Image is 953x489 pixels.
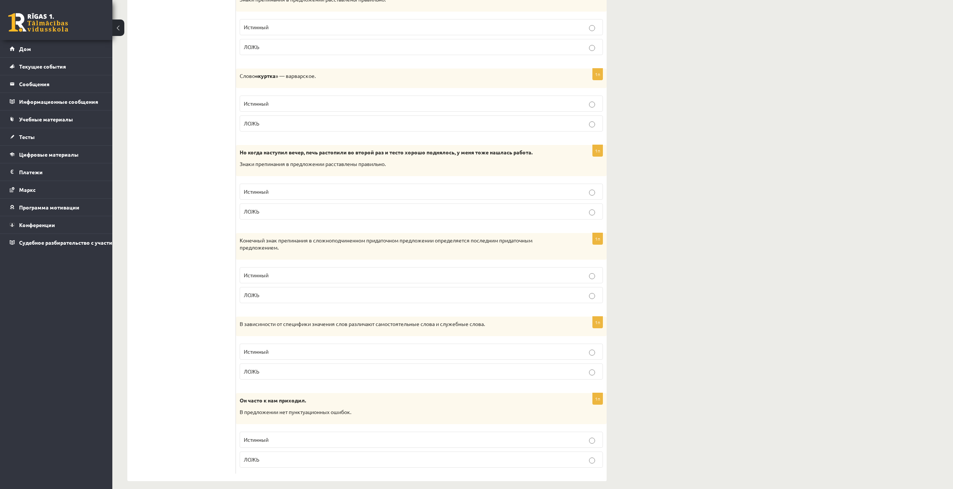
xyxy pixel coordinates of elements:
a: Рижская 1-я средняя школа заочного обучения [8,13,68,32]
input: Истинный [589,273,595,279]
font: Маркс [19,186,36,193]
font: Учебные материалы [19,116,73,123]
input: ЛОЖЬ [589,293,595,299]
font: 1п [595,319,600,325]
font: «куртка [255,72,276,79]
font: ЛОЖЬ [244,208,260,215]
font: 1п [595,71,600,77]
font: ЛОЖЬ [244,456,260,463]
font: » — варварское. [276,72,316,79]
input: Истинный [589,438,595,444]
input: ЛОЖЬ [589,458,595,464]
font: ЛОЖЬ [244,292,260,298]
font: Истинный [244,188,268,195]
input: Истинный [589,25,595,31]
input: ЛОЖЬ [589,369,595,375]
font: Но когда наступил вечер, печь растопили во второй раз и тесто хорошо поднялось, у меня тоже нашла... [240,149,532,156]
font: Судебное разбирательство с участием [PERSON_NAME] [19,239,164,246]
font: Он часто к нам приходил. [240,397,306,404]
font: Информационные сообщения [19,98,98,105]
font: Истинный [244,348,268,355]
font: ЛОЖЬ [244,43,260,50]
font: 1п [595,148,600,154]
input: ЛОЖЬ [589,121,595,127]
font: Истинный [244,100,268,107]
a: Информационные сообщения [10,93,103,110]
font: Сообщения [19,81,49,87]
font: Истинный [244,436,268,443]
font: 1п [595,236,600,242]
font: Дом [19,45,31,52]
a: Текущие события [10,58,103,75]
font: Истинный [244,272,268,278]
font: Конечный знак препинания в сложноподчиненном придаточном предложении определяется последним прида... [240,237,532,251]
a: Маркс [10,181,103,198]
a: Конференции [10,216,103,233]
font: ЛОЖЬ [244,120,260,127]
font: Текущие события [19,63,66,70]
a: Платежи [10,163,103,181]
font: 1п [595,396,600,402]
font: Тесты [19,133,35,140]
input: ЛОЖЬ [589,45,595,51]
a: Сообщения [10,75,103,93]
font: Слово [240,72,255,79]
input: Истинный [589,102,595,108]
font: Цифровые материалы [19,151,79,158]
input: ЛОЖЬ [589,209,595,215]
a: Тесты [10,128,103,145]
a: Дом [10,40,103,57]
a: Судебное разбирательство с участием [PERSON_NAME] [10,234,103,251]
font: Конференции [19,221,55,228]
font: В зависимости от специфики значения слов различают самостоятельные слова и служебные слова. [240,320,485,327]
font: В предложении нет пунктуационных ошибок. [240,408,351,415]
a: Учебные материалы [10,111,103,128]
a: Программа мотивации [10,199,103,216]
font: Программа мотивации [19,204,79,211]
font: Знаки препинания в предложении расставлены правильно. [240,160,386,167]
input: Истинный [589,350,595,356]
input: Истинный [589,190,595,196]
font: Платежи [19,169,43,175]
font: Истинный [244,24,268,30]
a: Цифровые материалы [10,146,103,163]
font: ЛОЖЬ [244,368,260,375]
